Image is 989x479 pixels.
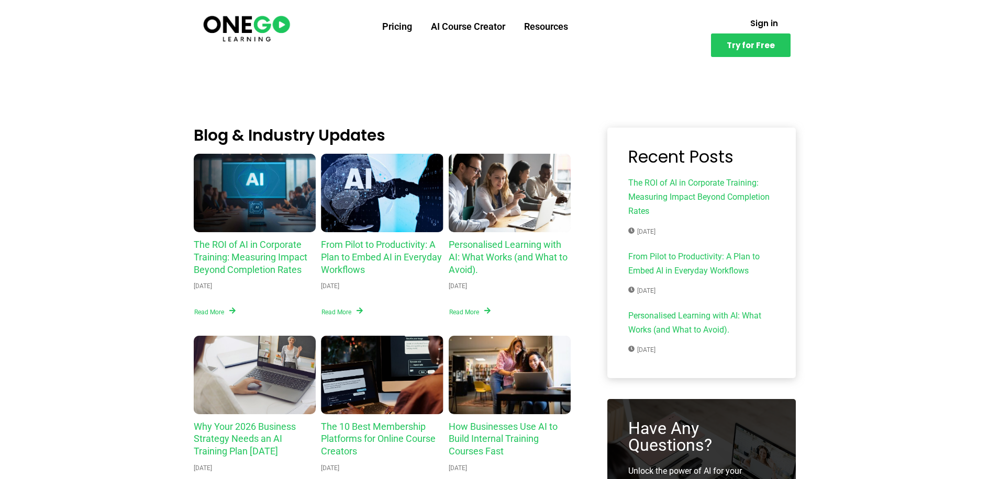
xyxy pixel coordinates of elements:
div: [DATE] [449,281,467,291]
a: Personalised Learning with AI: What Works (and What to Avoid). [449,154,571,232]
a: Read More [321,306,363,317]
a: Why Your 2026 Business Strategy Needs an AI Training Plan Today [194,336,316,414]
a: The ROI of AI in Corporate Training: Measuring Impact Beyond Completion Rates [194,239,307,275]
a: The ROI of AI in Corporate Training: Measuring Impact Beyond Completion Rates[DATE] [628,176,775,239]
a: From Pilot to Productivity: A Plan to Embed AI in Everyday Workflows [321,154,443,232]
span: [DATE] [628,226,655,237]
a: Resources [515,13,577,40]
a: Personalised Learning with AI: What Works (and What to Avoid).[DATE] [628,309,775,357]
div: [DATE] [194,463,212,473]
a: How Businesses Use AI to Build Internal Training Courses Fast [449,421,558,457]
div: [DATE] [321,281,339,291]
h3: Recent Posts [628,149,775,165]
span: [DATE] [628,345,655,355]
div: [DATE] [321,463,339,473]
a: Read More [449,306,491,317]
a: Personalised Learning with AI: What Works (and What to Avoid). [449,239,568,275]
a: AI Course Creator [421,13,515,40]
span: Try for Free [727,41,775,49]
a: Try for Free [711,33,791,57]
span: From Pilot to Productivity: A Plan to Embed AI in Everyday Workflows [628,249,775,280]
span: [DATE] [628,286,655,296]
span: The ROI of AI in Corporate Training: Measuring Impact Beyond Completion Rates [628,176,775,221]
h2: Blog & Industry Updates [194,128,571,143]
h3: Have Any Questions? [628,420,775,453]
a: From Pilot to Productivity: A Plan to Embed AI in Everyday Workflows [321,239,442,275]
span: Personalised Learning with AI: What Works (and What to Avoid). [628,309,775,339]
a: From Pilot to Productivity: A Plan to Embed AI in Everyday Workflows[DATE] [628,249,775,298]
a: The ROI of AI in Corporate Training: Measuring Impact Beyond Completion Rates [194,154,316,232]
a: Sign in [738,13,791,33]
span: Sign in [750,19,778,27]
a: The 10 Best Membership Platforms for Online Course Creators [321,421,436,457]
a: Why Your 2026 Business Strategy Needs an AI Training Plan [DATE] [194,421,296,457]
a: The 10 Best Membership Platforms for Online Course Creators [321,336,443,414]
div: [DATE] [449,463,467,473]
a: How Businesses Use AI to Build Internal Training Courses Fast [449,336,571,414]
a: Read More [194,306,236,317]
div: [DATE] [194,281,212,291]
a: Pricing [373,13,421,40]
